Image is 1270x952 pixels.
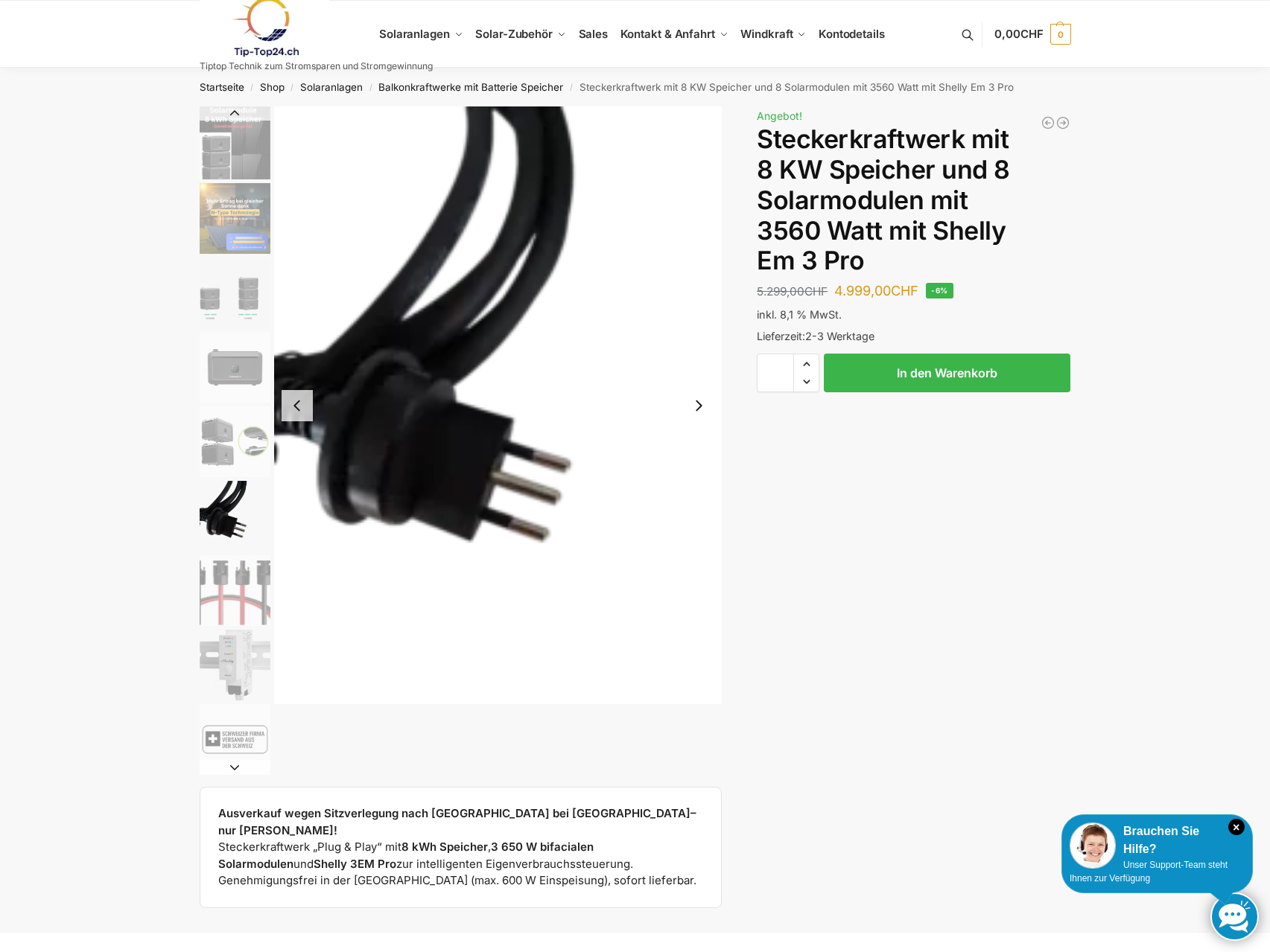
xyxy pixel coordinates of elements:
a: Kontodetails [813,1,891,68]
li: 4 / 9 [196,330,270,404]
h1: Steckerkraftwerk mit 8 KW Speicher und 8 Solarmodulen mit 3560 Watt mit Shelly Em 3 Pro [757,124,1070,276]
span: Lieferzeit: [757,330,874,342]
span: Windkraft [740,27,793,41]
span: CHF [804,284,828,298]
img: 8kw-3600-watt-Collage.jpg [200,106,270,179]
input: Produktmenge [757,354,794,392]
li: 8 / 9 [196,627,270,702]
span: Reduce quantity [794,372,819,392]
li: 1 / 9 [196,106,270,181]
bdi: 5.299,00 [757,284,828,298]
button: In den Warenkorb [824,354,1070,392]
button: Previous slide [282,390,313,421]
img: Growatt-NOAH-2000-flexible-erweiterung [200,258,270,328]
li: 9 / 9 [196,702,270,776]
span: Kontodetails [819,27,885,41]
a: Solar-Zubehör [469,1,572,68]
span: CHF [1020,27,1044,41]
li: 6 / 9 [196,479,270,553]
button: Next slide [683,390,714,421]
li: 5 / 9 [196,404,270,479]
li: 6 / 9 [274,106,723,704]
img: growatt-noah2000-lifepo4-batteriemodul-2048wh-speicher-fuer-balkonkraftwerk [200,332,270,403]
a: Steckerkraftwerk mit 8 KW Speicher und 8 Solarmodulen mit 3600 Watt [1055,115,1070,130]
strong: 3 650 W bifacialen Solarmodulen [218,840,594,871]
span: / [244,82,260,94]
a: Shop [260,81,285,93]
span: Sales [579,27,609,41]
span: Unser Support-Team steht Ihnen zur Verfügung [1070,860,1228,884]
span: CHF [891,283,918,298]
img: Maerz-2025-12_41_06-png [200,704,270,775]
li: 7 / 9 [196,553,270,627]
span: / [563,82,579,94]
a: Solaranlagen [300,81,363,93]
a: 0,00CHF 0 [994,12,1070,57]
a: Windkraft [734,1,813,68]
bdi: 4.999,00 [834,283,918,298]
i: Schließen [1228,819,1245,835]
span: 0,00 [994,27,1043,41]
strong: 8 kWh Speicher [401,840,488,854]
nav: Breadcrumb [173,68,1097,106]
strong: Shelly 3EM Pro [314,857,396,871]
button: Previous slide [200,106,270,121]
span: / [285,82,300,94]
img: solakon-balkonkraftwerk-890-800w-2-x-445wp-module-growatt-neo-800m-x-growatt-noah-2000-schuko-kab... [200,183,270,254]
li: 2 / 9 [196,181,270,255]
img: Anschlusskabel_MC4 [200,555,270,626]
span: inkl. 8,1 % MwSt. [757,308,842,321]
span: Solar-Zubehör [475,27,553,41]
div: Brauchen Sie Hilfe? [1070,822,1245,858]
p: Tiptop Technik zum Stromsparen und Stromgewinnung [200,62,433,71]
img: Anschlusskabel-3meter_schweizer-stecker [274,106,723,704]
strong: Ausverkauf wegen Sitzverlegung nach [GEOGRAPHIC_DATA] bei [GEOGRAPHIC_DATA]– nur [PERSON_NAME]! [218,806,696,837]
span: / [363,82,378,94]
img: Noah_Growatt_2000 [200,406,270,477]
span: -6% [926,283,953,298]
img: shelly [200,630,270,700]
a: Kontakt & Anfahrt [614,1,734,68]
span: 2-3 Werktage [805,330,874,342]
a: Sales [572,1,614,68]
div: Steckerkraftwerk „Plug & Play“ mit , und zur intelligenten Eigenverbrauchssteuerung. Genehmigungs... [218,805,704,889]
img: Anschlusskabel-3meter_schweizer-stecker [200,481,270,552]
a: Startseite [200,81,244,93]
img: Customer service [1070,822,1116,869]
iframe: Sicherer Rahmen für schnelle Bezahlvorgänge [754,401,1073,443]
span: 0 [1050,24,1071,45]
button: Next slide [200,760,270,775]
a: Balkonkraftwerke mit Batterie Speicher [378,81,563,93]
span: Kontakt & Anfahrt [620,27,715,41]
span: Increase quantity [794,354,819,374]
span: Angebot! [757,109,802,122]
li: 3 / 9 [196,255,270,330]
a: 900/600 mit 2,2 kWh Marstek Speicher [1041,115,1055,130]
span: Solaranlagen [379,27,450,41]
